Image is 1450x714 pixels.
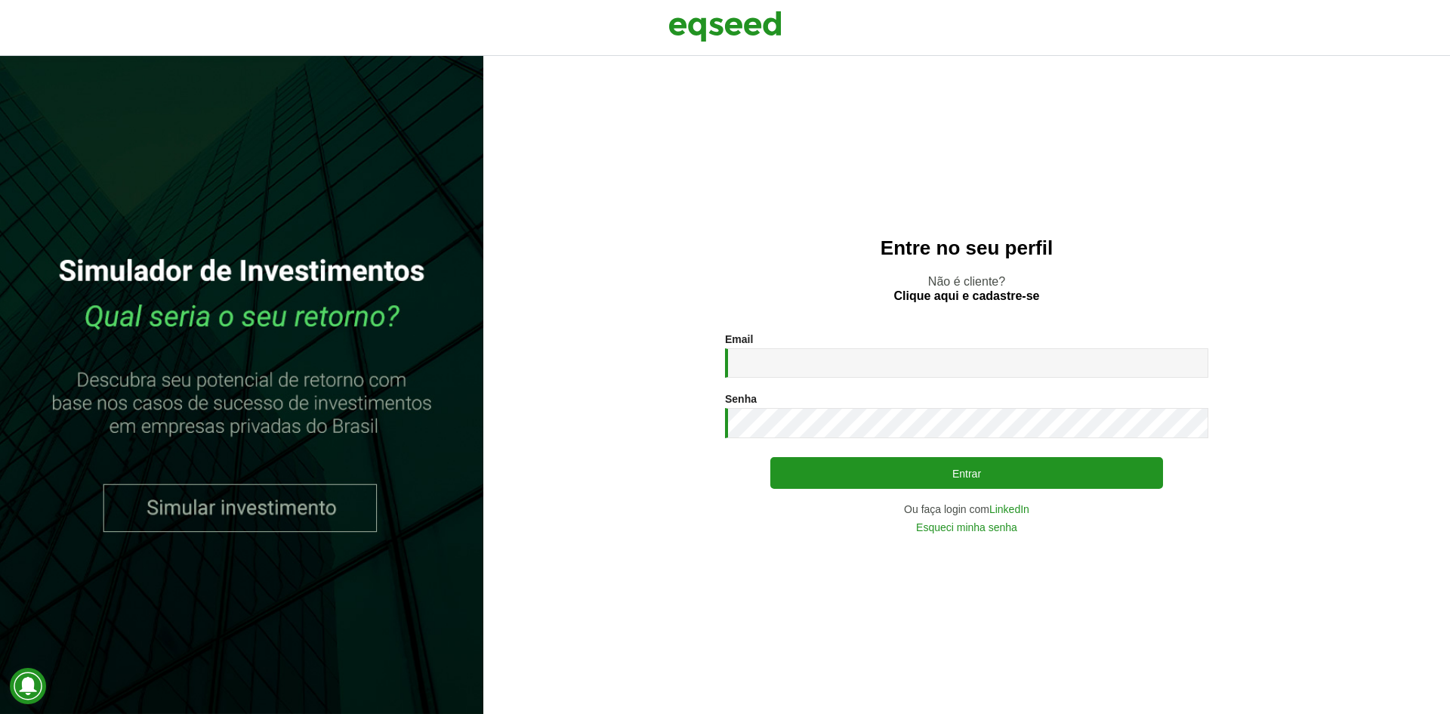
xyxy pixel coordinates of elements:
[725,394,757,404] label: Senha
[514,237,1420,259] h2: Entre no seu perfil
[725,504,1208,515] div: Ou faça login com
[770,457,1163,489] button: Entrar
[916,522,1017,533] a: Esqueci minha senha
[989,504,1029,515] a: LinkedIn
[514,274,1420,303] p: Não é cliente?
[668,8,782,45] img: EqSeed Logo
[894,290,1040,302] a: Clique aqui e cadastre-se
[725,334,753,345] label: Email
